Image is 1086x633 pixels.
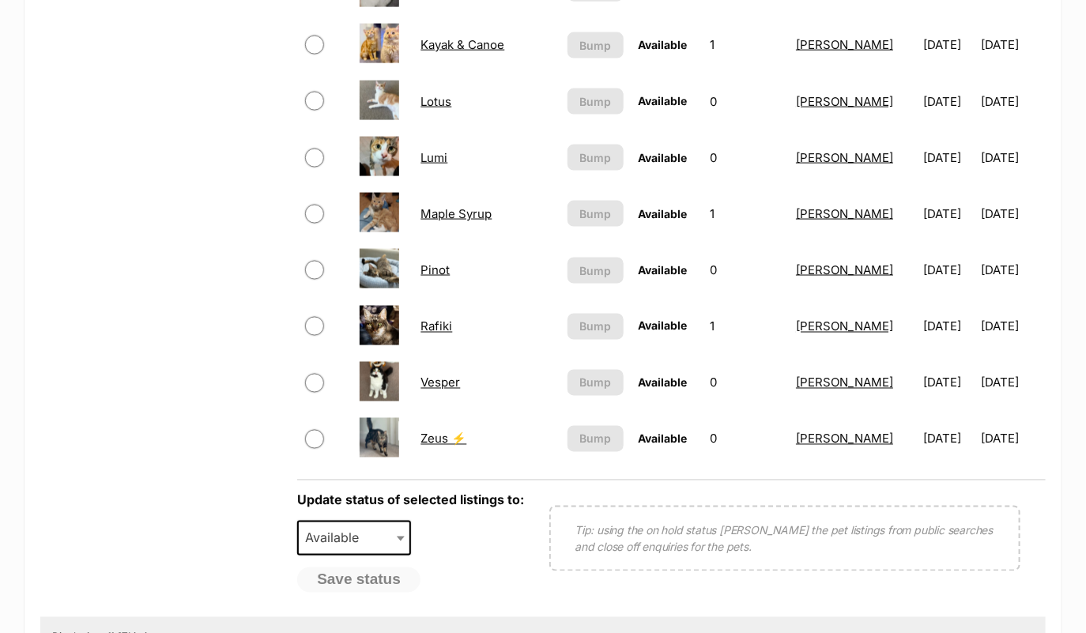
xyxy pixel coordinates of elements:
[796,206,893,221] a: [PERSON_NAME]
[297,521,411,556] span: Available
[704,243,789,297] td: 0
[638,263,687,277] span: Available
[982,412,1044,466] td: [DATE]
[360,306,399,345] img: Rafiki
[704,187,789,241] td: 1
[580,431,612,447] span: Bump
[796,37,893,52] a: [PERSON_NAME]
[638,94,687,107] span: Available
[420,319,452,334] a: Rafiki
[982,243,1044,297] td: [DATE]
[420,375,460,390] a: Vesper
[297,567,420,593] button: Save status
[918,17,980,72] td: [DATE]
[982,17,1044,72] td: [DATE]
[918,243,980,297] td: [DATE]
[575,522,995,556] p: Tip: using the on hold status [PERSON_NAME] the pet listings from public searches and close off e...
[796,375,893,390] a: [PERSON_NAME]
[796,94,893,109] a: [PERSON_NAME]
[704,130,789,185] td: 0
[918,130,980,185] td: [DATE]
[580,205,612,222] span: Bump
[638,38,687,51] span: Available
[420,150,447,165] a: Lumi
[638,319,687,333] span: Available
[982,356,1044,410] td: [DATE]
[580,318,612,335] span: Bump
[568,258,624,284] button: Bump
[982,130,1044,185] td: [DATE]
[796,150,893,165] a: [PERSON_NAME]
[704,356,789,410] td: 0
[568,145,624,171] button: Bump
[704,300,789,354] td: 1
[918,187,980,241] td: [DATE]
[420,262,450,277] a: Pinot
[704,412,789,466] td: 0
[704,17,789,72] td: 1
[918,356,980,410] td: [DATE]
[297,492,524,508] label: Update status of selected listings to:
[796,319,893,334] a: [PERSON_NAME]
[796,431,893,446] a: [PERSON_NAME]
[568,89,624,115] button: Bump
[982,300,1044,354] td: [DATE]
[580,149,612,166] span: Bump
[918,412,980,466] td: [DATE]
[918,74,980,129] td: [DATE]
[568,201,624,227] button: Bump
[580,375,612,391] span: Bump
[568,314,624,340] button: Bump
[580,37,612,54] span: Bump
[704,74,789,129] td: 0
[420,94,451,109] a: Lotus
[580,93,612,110] span: Bump
[796,262,893,277] a: [PERSON_NAME]
[638,432,687,446] span: Available
[638,376,687,390] span: Available
[420,206,492,221] a: Maple Syrup
[638,151,687,164] span: Available
[568,370,624,396] button: Bump
[580,262,612,279] span: Bump
[420,431,466,446] a: Zeus ⚡
[568,426,624,452] button: Bump
[982,187,1044,241] td: [DATE]
[918,300,980,354] td: [DATE]
[568,32,624,58] button: Bump
[420,37,504,52] a: Kayak & Canoe
[638,207,687,220] span: Available
[299,527,375,549] span: Available
[982,74,1044,129] td: [DATE]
